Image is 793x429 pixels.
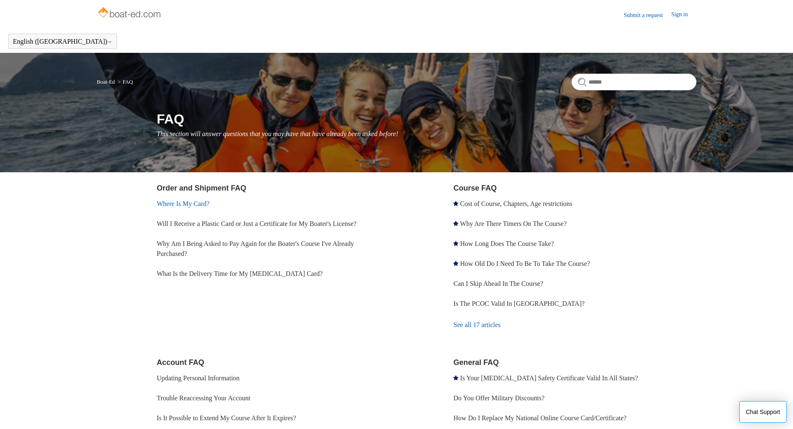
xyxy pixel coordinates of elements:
[460,374,638,382] a: Is Your [MEDICAL_DATA] Safety Certificate Valid In All States?
[460,200,572,207] a: Cost of Course, Chapters, Age restrictions
[13,38,112,45] button: English ([GEOGRAPHIC_DATA])
[157,109,696,129] h1: FAQ
[157,358,204,367] a: Account FAQ
[453,241,458,246] svg: Promoted article
[572,74,696,90] input: Search
[739,401,787,423] button: Chat Support
[157,129,696,139] p: This section will answer questions that you may have that have already been asked before!
[157,240,354,257] a: Why Am I Being Asked to Pay Again for the Boater's Course I've Already Purchased?
[157,220,357,227] a: Will I Receive a Plastic Card or Just a Certificate for My Boater's License?
[460,220,567,227] a: Why Are There Timers On The Course?
[453,414,626,422] a: How Do I Replace My National Online Course Card/Certificate?
[453,358,499,367] a: General FAQ
[157,270,323,277] a: What Is the Delivery Time for My [MEDICAL_DATA] Card?
[157,184,246,192] a: Order and Shipment FAQ
[453,261,458,266] svg: Promoted article
[453,184,497,192] a: Course FAQ
[97,79,117,85] li: Boat-Ed
[157,200,210,207] a: Where Is My Card?
[97,79,115,85] a: Boat-Ed
[453,314,696,336] a: See all 17 articles
[453,300,584,307] a: Is The PCOC Valid In [GEOGRAPHIC_DATA]?
[157,394,251,402] a: Trouble Reaccessing Your Account
[453,221,458,226] svg: Promoted article
[97,5,163,22] img: Boat-Ed Help Center home page
[157,414,296,422] a: Is It Possible to Extend My Course After It Expires?
[157,374,240,382] a: Updating Personal Information
[624,11,671,20] a: Submit a request
[671,10,696,20] a: Sign in
[460,260,590,267] a: How Old Do I Need To Be To Take The Course?
[453,201,458,206] svg: Promoted article
[453,394,544,402] a: Do You Offer Military Discounts?
[453,375,458,380] svg: Promoted article
[453,280,543,287] a: Can I Skip Ahead In The Course?
[460,240,554,247] a: How Long Does The Course Take?
[116,79,133,85] li: FAQ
